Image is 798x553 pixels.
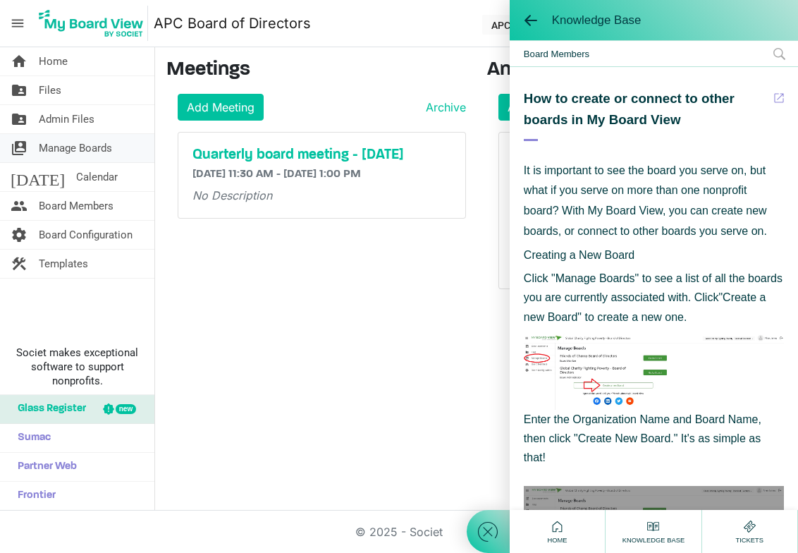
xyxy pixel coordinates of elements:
span: Knowledge Base [552,13,642,28]
span: [DATE] [11,163,65,191]
span: Frontier [11,482,56,510]
span: It is important to see the board you serve on, but what if you serve on more than one nonprofit b... [524,164,767,237]
a: Quarterly board meeting - [DATE] [192,147,451,164]
span: Home [39,47,68,75]
span: Partner Web [11,453,77,481]
a: © 2025 - Societ [355,525,443,539]
div: Tickets [732,518,768,545]
span: home [11,47,27,75]
span: switch_account [11,134,27,162]
div: How to create or connect to other boards in My Board View [524,88,767,141]
h3: Meetings [166,59,466,83]
span: Glass Register [11,395,86,423]
a: APC Board of Directors [154,9,311,37]
img: My Board View Logo [35,6,148,41]
span: Calendar [76,163,118,191]
span: settings [11,221,27,249]
span: Home [544,535,570,545]
span: Board Members [39,192,113,220]
span: Board Members [510,41,798,66]
span: Manage Boards [39,134,112,162]
span: Files [39,76,61,104]
span: Enter the Organization Name and Board Name, then click "Create New Board." It's as simple as that! [524,413,761,463]
h6: [DATE] 11:30 AM - [DATE] 1:00 PM [192,168,451,181]
span: Sumac [11,424,51,452]
div: new [116,404,136,414]
span: Tickets [732,535,768,545]
span: Creating a New Board [524,249,634,261]
span: construction [11,250,27,278]
span: Knowledge Base [619,535,688,545]
p: No Description [192,187,451,204]
span: Board Configuration [39,221,133,249]
span: Societ makes exceptional software to support nonprofits. [6,346,148,388]
a: Add Meeting [178,94,264,121]
span: people [11,192,27,220]
span: Click "Manage Boards" to see a list of all the boards you are currently associated with. Click [524,272,782,303]
span: menu [4,10,31,37]
a: Archive [420,99,466,116]
span: Admin Files [39,105,94,133]
span: folder_shared [11,76,27,104]
div: Home [544,518,570,545]
span: folder_shared [11,105,27,133]
span: Templates [39,250,88,278]
div: Knowledge Base [619,518,688,545]
a: My Board View Logo [35,6,154,41]
img: edbsnd6b457686e83d0663a839e596bac7cb71383aa79fdbb1bdcb32dad78dd197a5f83868941875b57959ca9ad53d088... [524,334,784,411]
